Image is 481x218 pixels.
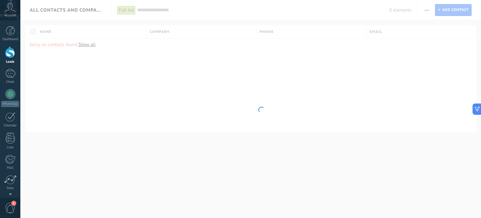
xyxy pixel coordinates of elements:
div: Chats [1,80,19,84]
span: Account [4,13,16,18]
div: Stats [1,186,19,190]
div: Calendar [1,124,19,128]
div: Leads [1,60,19,64]
span: 1 [11,201,16,206]
div: WhatsApp [1,101,19,107]
div: Lists [1,146,19,150]
div: Mail [1,166,19,170]
div: Dashboard [1,37,19,41]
